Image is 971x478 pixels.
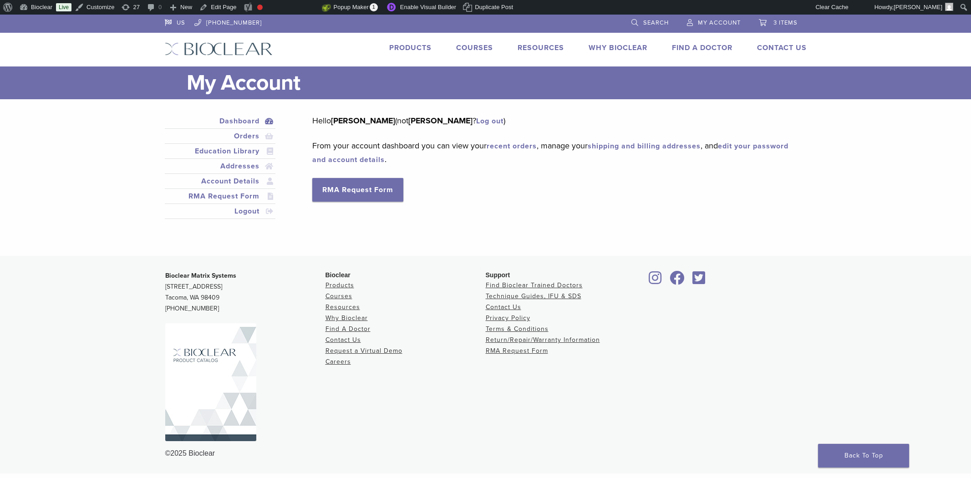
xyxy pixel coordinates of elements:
h1: My Account [187,66,807,99]
a: [PHONE_NUMBER] [194,15,262,28]
a: Account Details [167,176,274,187]
a: Contact Us [486,303,521,311]
a: Back To Top [818,444,909,468]
a: Why Bioclear [325,314,368,322]
a: Education Library [167,146,274,157]
a: Return/Repair/Warranty Information [486,336,600,344]
a: Contact Us [325,336,361,344]
a: Find A Doctor [672,43,732,52]
nav: Account pages [165,114,276,230]
a: Live [56,3,71,11]
a: Privacy Policy [486,314,530,322]
a: RMA Request Form [167,191,274,202]
a: Why Bioclear [589,43,647,52]
a: Log out [476,117,503,126]
a: Contact Us [757,43,807,52]
img: Views over 48 hours. Click for more Jetpack Stats. [271,2,322,13]
span: 1 [370,3,378,11]
a: Bioclear [667,276,688,285]
a: Search [631,15,669,28]
a: Find A Doctor [325,325,371,333]
a: My Account [687,15,741,28]
p: Hello (not ? ) [312,114,793,127]
div: ©2025 Bioclear [165,448,806,459]
span: [PERSON_NAME] [894,4,942,10]
a: Dashboard [167,116,274,127]
a: Technique Guides, IFU & SDS [486,292,581,300]
a: Products [325,281,354,289]
strong: Bioclear Matrix Systems [165,272,236,280]
div: Focus keyphrase not set [257,5,263,10]
a: recent orders [487,142,537,151]
a: RMA Request Form [486,347,548,355]
a: Resources [518,43,564,52]
a: Resources [325,303,360,311]
a: Request a Virtual Demo [325,347,402,355]
a: Find Bioclear Trained Doctors [486,281,583,289]
span: My Account [698,19,741,26]
a: Logout [167,206,274,217]
a: US [165,15,185,28]
a: Terms & Conditions [486,325,549,333]
a: Courses [456,43,493,52]
a: Bioclear [646,276,665,285]
strong: [PERSON_NAME] [408,116,473,126]
p: [STREET_ADDRESS] Tacoma, WA 98409 [PHONE_NUMBER] [165,270,325,314]
span: Search [643,19,669,26]
span: Support [486,271,510,279]
strong: [PERSON_NAME] [331,116,395,126]
p: From your account dashboard you can view your , manage your , and . [312,139,793,166]
a: Bioclear [690,276,709,285]
a: Courses [325,292,352,300]
img: Bioclear [165,42,273,56]
a: Products [389,43,432,52]
img: Bioclear [165,323,256,441]
span: Bioclear [325,271,351,279]
a: Orders [167,131,274,142]
a: Careers [325,358,351,366]
a: RMA Request Form [312,178,403,202]
a: Addresses [167,161,274,172]
a: 3 items [759,15,798,28]
a: shipping and billing addresses [588,142,701,151]
span: 3 items [773,19,798,26]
